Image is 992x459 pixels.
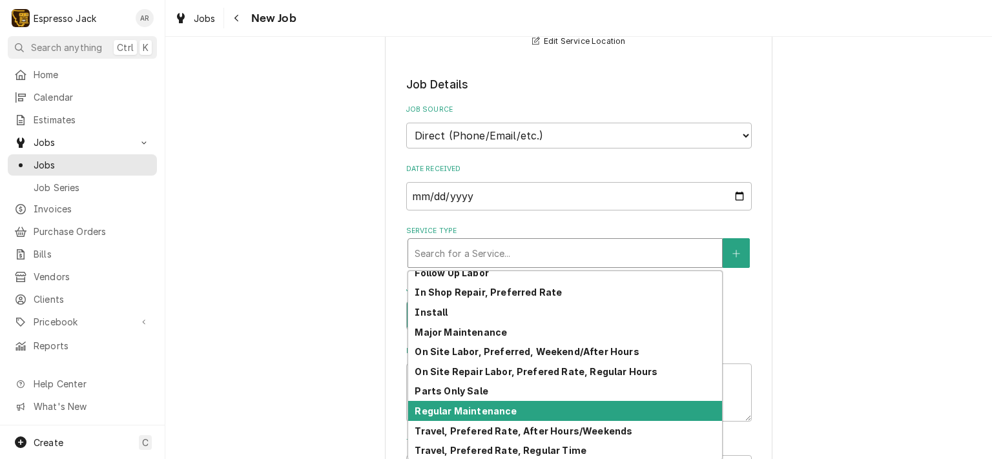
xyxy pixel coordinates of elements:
span: Jobs [34,158,150,172]
a: Invoices [8,198,157,219]
a: Home [8,64,157,85]
input: yyyy-mm-dd [406,182,752,210]
a: Bills [8,243,157,265]
strong: Parts Only Sale [415,385,488,396]
span: Jobs [34,136,131,149]
div: Job Type [406,284,752,330]
div: AR [136,9,154,27]
span: Home [34,68,150,81]
button: Create New Service [723,238,750,268]
span: New Job [247,10,296,27]
a: Go to Pricebook [8,311,157,332]
span: Reports [34,339,150,352]
span: Search anything [31,41,102,54]
a: Job Series [8,177,157,198]
a: Go to What's New [8,396,157,417]
span: K [143,41,149,54]
span: C [142,436,149,449]
label: Reason For Call [406,346,752,356]
legend: Job Details [406,76,752,93]
strong: In Shop Repair, Preferred Rate [415,287,562,298]
svg: Create New Service [732,249,740,258]
a: Jobs [8,154,157,176]
strong: Travel, Prefered Rate, After Hours/Weekends [415,425,632,436]
button: Navigate back [227,8,247,28]
div: Espresso Jack [34,12,96,25]
div: Date Received [406,164,752,210]
strong: Install [415,307,448,318]
span: Invoices [34,202,150,216]
a: Vendors [8,266,157,287]
span: Calendar [34,90,150,104]
a: Go to Help Center [8,373,157,394]
label: Job Source [406,105,752,115]
strong: Follow Up Labor [415,267,488,278]
strong: Major Maintenance [415,327,507,338]
span: Help Center [34,377,149,391]
span: Purchase Orders [34,225,150,238]
a: Estimates [8,109,157,130]
span: Clients [34,292,150,306]
span: Vendors [34,270,150,283]
strong: Travel, Prefered Rate, Regular Time [415,445,586,456]
button: Edit Service Location [530,34,628,50]
div: Espresso Jack's Avatar [12,9,30,27]
strong: Regular Maintenance [415,405,517,416]
label: Job Type [406,284,752,294]
label: Technician Instructions [406,437,752,447]
span: Jobs [194,12,216,25]
a: Reports [8,335,157,356]
a: Jobs [169,8,221,29]
label: Service Type [406,226,752,236]
button: Search anythingCtrlK [8,36,157,59]
a: Clients [8,289,157,310]
div: Job Source [406,105,752,148]
label: Date Received [406,164,752,174]
span: What's New [34,400,149,413]
div: Allan Ross's Avatar [136,9,154,27]
strong: On Site Repair Labor, Prefered Rate, Regular Hours [415,366,657,377]
span: Ctrl [117,41,134,54]
span: Bills [34,247,150,261]
strong: On Site Labor, Preferred, Weekend/After Hours [415,346,639,357]
a: Go to Jobs [8,132,157,153]
span: Pricebook [34,315,131,329]
a: Calendar [8,87,157,108]
div: Reason For Call [406,346,752,422]
span: Job Series [34,181,150,194]
div: Service Type [406,226,752,268]
a: Purchase Orders [8,221,157,242]
div: E [12,9,30,27]
span: Create [34,437,63,448]
span: Estimates [34,113,150,127]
